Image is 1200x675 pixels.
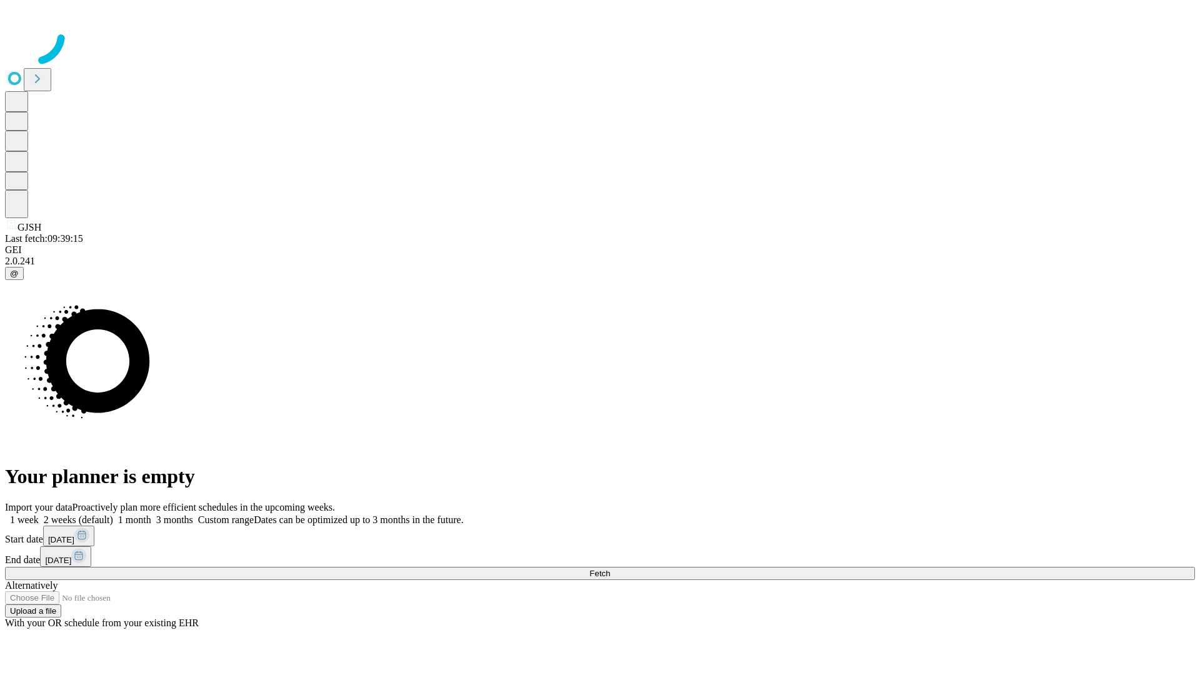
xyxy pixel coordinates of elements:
[589,569,610,578] span: Fetch
[5,617,199,628] span: With your OR schedule from your existing EHR
[10,269,19,278] span: @
[118,514,151,525] span: 1 month
[198,514,254,525] span: Custom range
[17,222,41,232] span: GJSH
[5,604,61,617] button: Upload a file
[72,502,335,512] span: Proactively plan more efficient schedules in the upcoming weeks.
[40,546,91,567] button: [DATE]
[5,267,24,280] button: @
[5,256,1195,267] div: 2.0.241
[43,526,94,546] button: [DATE]
[5,465,1195,488] h1: Your planner is empty
[5,526,1195,546] div: Start date
[44,514,113,525] span: 2 weeks (default)
[5,233,83,244] span: Last fetch: 09:39:15
[156,514,193,525] span: 3 months
[10,514,39,525] span: 1 week
[5,580,57,591] span: Alternatively
[45,556,71,565] span: [DATE]
[5,244,1195,256] div: GEI
[5,502,72,512] span: Import your data
[254,514,463,525] span: Dates can be optimized up to 3 months in the future.
[5,546,1195,567] div: End date
[5,567,1195,580] button: Fetch
[48,535,74,544] span: [DATE]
